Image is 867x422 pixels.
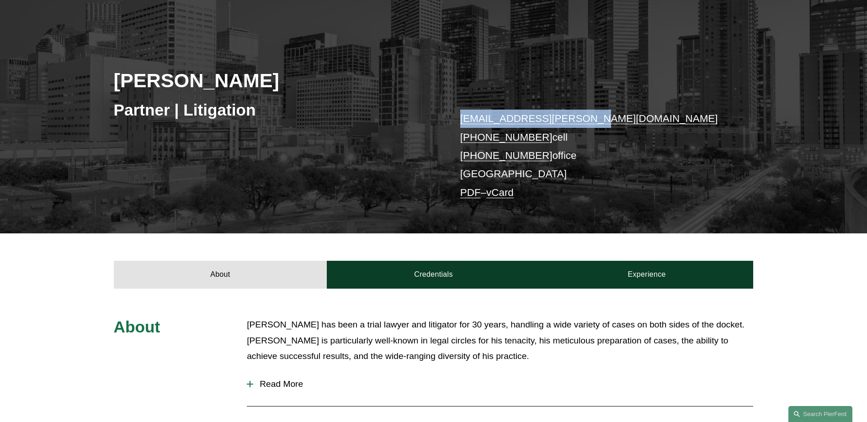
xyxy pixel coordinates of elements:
span: About [114,318,160,336]
a: vCard [486,187,514,198]
a: Credentials [327,261,540,288]
a: Search this site [788,406,852,422]
button: Read More [247,372,753,396]
a: [PHONE_NUMBER] [460,150,553,161]
p: [PERSON_NAME] has been a trial lawyer and litigator for 30 years, handling a wide variety of case... [247,317,753,364]
a: Experience [540,261,754,288]
h3: Partner | Litigation [114,100,434,120]
span: Read More [253,379,753,389]
h2: [PERSON_NAME] [114,69,434,92]
a: [PHONE_NUMBER] [460,132,553,143]
p: cell office [GEOGRAPHIC_DATA] – [460,110,727,202]
a: PDF [460,187,481,198]
a: About [114,261,327,288]
a: [EMAIL_ADDRESS][PERSON_NAME][DOMAIN_NAME] [460,113,718,124]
